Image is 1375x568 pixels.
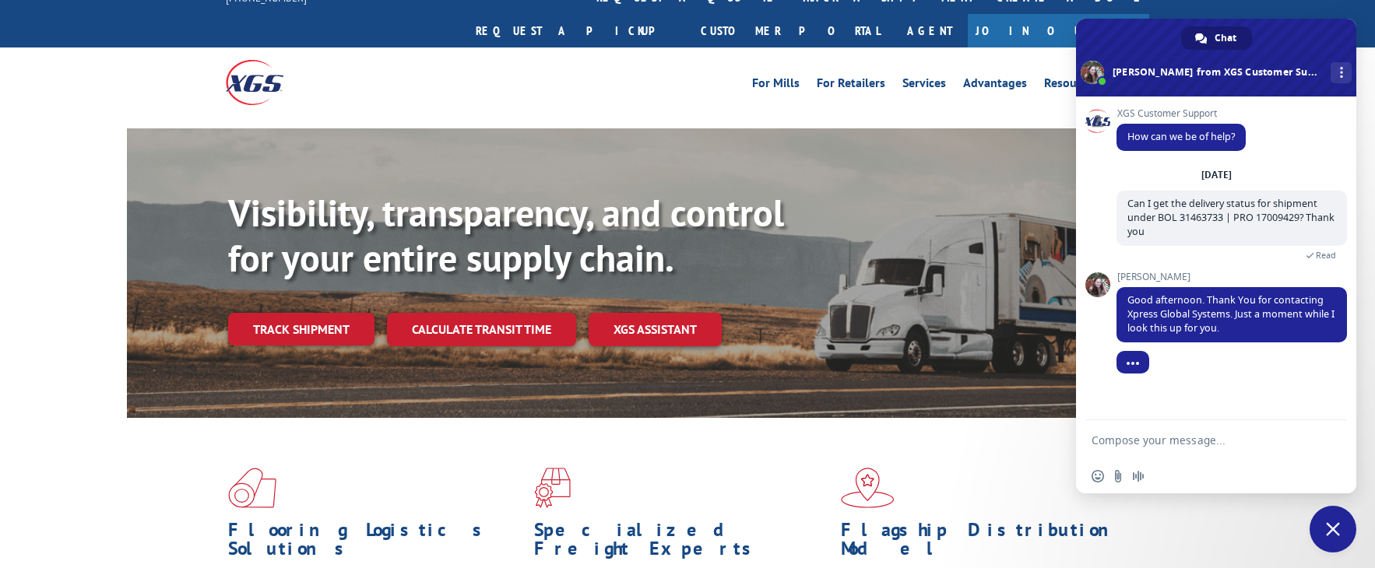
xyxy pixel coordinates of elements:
[1201,170,1232,180] div: [DATE]
[1127,130,1235,143] span: How can we be of help?
[817,77,885,94] a: For Retailers
[841,521,1135,566] h1: Flagship Distribution Model
[891,14,968,47] a: Agent
[689,14,891,47] a: Customer Portal
[968,14,1149,47] a: Join Our Team
[534,468,571,508] img: xgs-icon-focused-on-flooring-red
[752,77,800,94] a: For Mills
[1181,26,1252,50] div: Chat
[841,468,895,508] img: xgs-icon-flagship-distribution-model-red
[589,313,722,346] a: XGS ASSISTANT
[963,77,1027,94] a: Advantages
[1117,108,1246,119] span: XGS Customer Support
[1117,272,1347,282] span: [PERSON_NAME]
[1092,470,1104,482] span: Insert an emoji
[1132,470,1145,482] span: Audio message
[228,468,276,508] img: xgs-icon-total-supply-chain-intelligence-red
[1215,26,1236,50] span: Chat
[1044,77,1099,94] a: Resources
[228,188,784,282] b: Visibility, transparency, and control for your entire supply chain.
[464,14,689,47] a: Request a pickup
[1331,62,1352,83] div: More channels
[1316,250,1336,261] span: Read
[1310,506,1356,552] div: Close chat
[387,313,576,346] a: Calculate transit time
[534,521,828,566] h1: Specialized Freight Experts
[1112,470,1124,482] span: Send a file
[902,77,946,94] a: Services
[1127,293,1335,335] span: Good afternoon. Thank You for contacting Xpress Global Systems. Just a moment while I look this u...
[228,313,375,345] a: Track shipment
[1092,433,1306,447] textarea: Compose your message...
[228,521,522,566] h1: Flooring Logistics Solutions
[1127,197,1335,238] span: Can I get the delivery status for shipment under BOL 31463733 | PRO 17009429? Thank you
